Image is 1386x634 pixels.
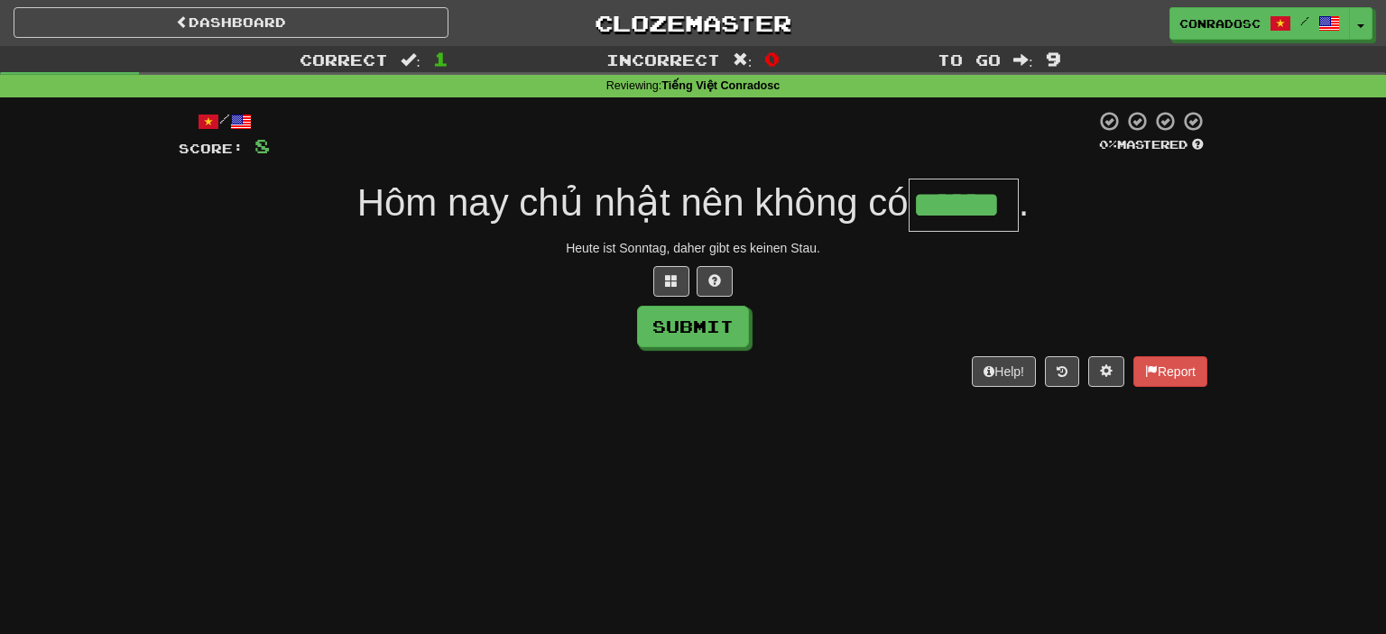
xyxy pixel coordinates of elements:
[1169,7,1350,40] a: conradosc /
[401,52,420,68] span: :
[179,110,270,133] div: /
[476,7,910,39] a: Clozemaster
[1099,137,1117,152] span: 0 %
[1300,14,1309,27] span: /
[697,266,733,297] button: Single letter hint - you only get 1 per sentence and score half the points! alt+h
[733,52,753,68] span: :
[653,266,689,297] button: Switch sentence to multiple choice alt+p
[1179,15,1261,32] span: conradosc
[764,48,780,69] span: 0
[606,51,720,69] span: Incorrect
[179,141,244,156] span: Score:
[357,181,909,224] span: Hôm nay chủ nhật nên không có
[972,356,1036,387] button: Help!
[1095,137,1207,153] div: Mastered
[254,134,270,157] span: 8
[938,51,1001,69] span: To go
[1019,181,1030,224] span: .
[637,306,749,347] button: Submit
[1133,356,1207,387] button: Report
[1013,52,1033,68] span: :
[179,239,1207,257] div: Heute ist Sonntag, daher gibt es keinen Stau.
[1046,48,1061,69] span: 9
[300,51,388,69] span: Correct
[14,7,448,38] a: Dashboard
[1045,356,1079,387] button: Round history (alt+y)
[661,79,780,92] strong: Tiếng Việt Conradosc
[433,48,448,69] span: 1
